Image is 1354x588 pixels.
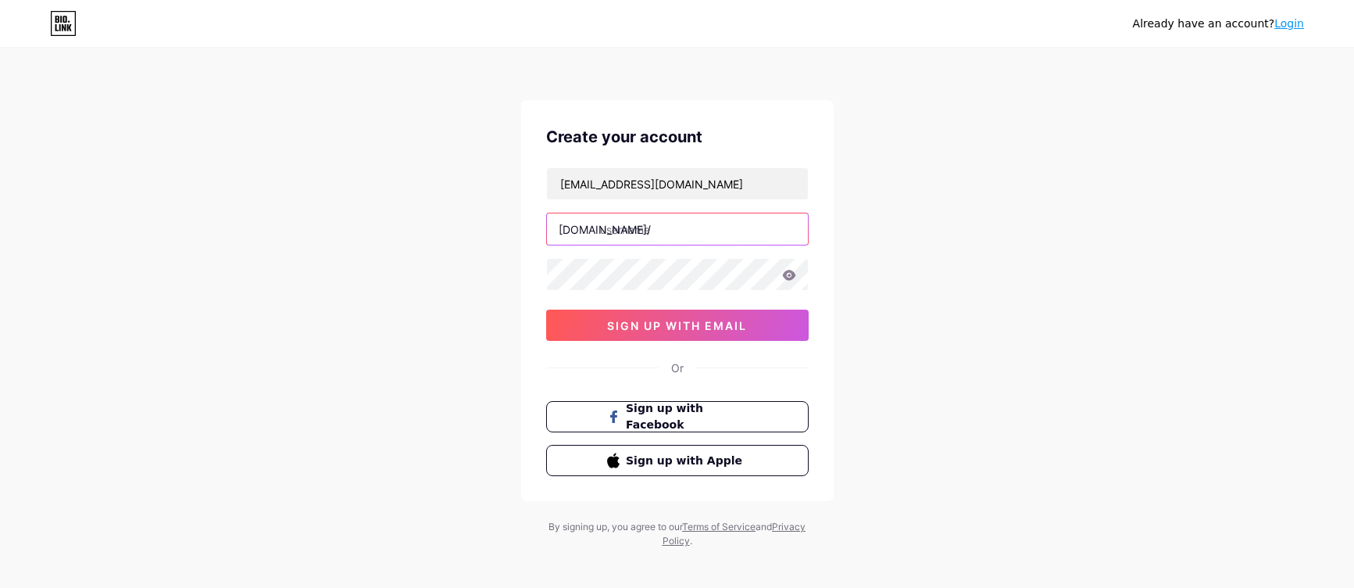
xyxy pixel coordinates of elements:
[626,400,747,433] span: Sign up with Facebook
[1133,16,1304,32] div: Already have an account?
[547,168,808,199] input: Email
[547,213,808,245] input: username
[607,319,747,332] span: sign up with email
[545,520,810,548] div: By signing up, you agree to our and .
[1274,17,1304,30] a: Login
[671,360,684,376] div: Or
[546,445,809,476] button: Sign up with Apple
[546,125,809,149] div: Create your account
[682,521,756,532] a: Terms of Service
[626,453,747,469] span: Sign up with Apple
[546,401,809,432] button: Sign up with Facebook
[546,310,809,341] button: sign up with email
[559,221,651,238] div: [DOMAIN_NAME]/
